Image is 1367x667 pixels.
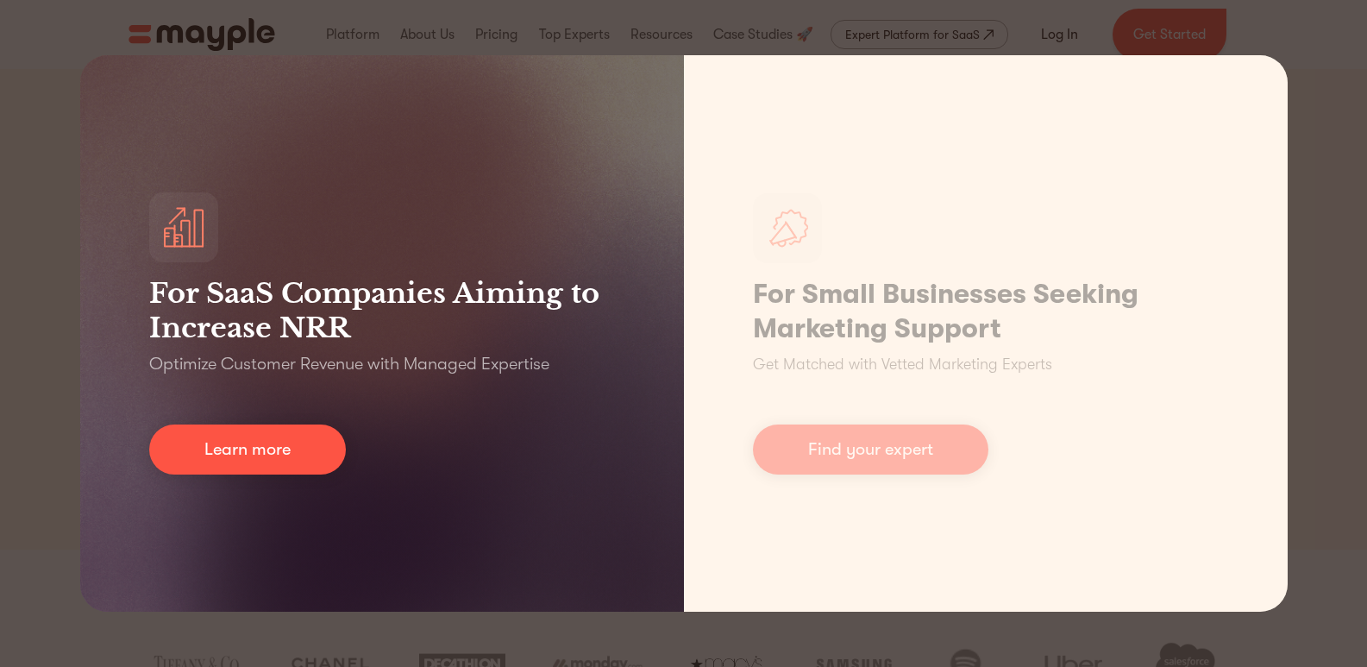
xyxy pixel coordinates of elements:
h1: For Small Businesses Seeking Marketing Support [753,277,1219,346]
a: Learn more [149,425,346,475]
p: Get Matched with Vetted Marketing Experts [753,353,1052,376]
a: Find your expert [753,425,988,475]
p: Optimize Customer Revenue with Managed Expertise [149,352,549,376]
h3: For SaaS Companies Aiming to Increase NRR [149,276,615,345]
